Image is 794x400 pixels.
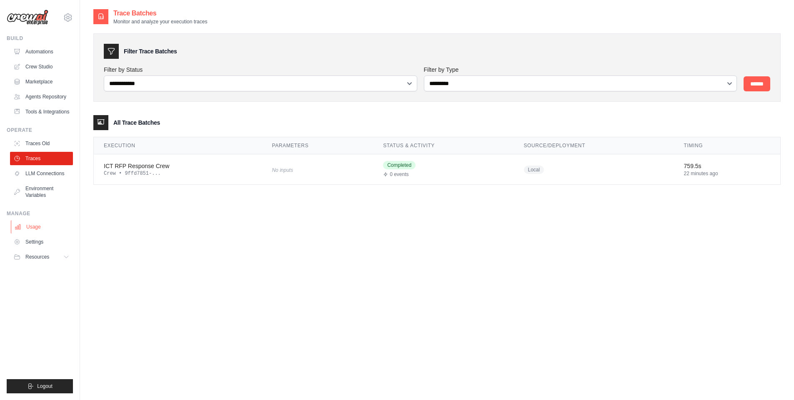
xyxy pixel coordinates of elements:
[124,47,177,55] h3: Filter Trace Batches
[104,162,252,170] div: ICT RFP Response Crew
[674,137,780,154] th: Timing
[684,162,770,170] div: 759.5s
[7,210,73,217] div: Manage
[94,137,262,154] th: Execution
[113,118,160,127] h3: All Trace Batches
[10,45,73,58] a: Automations
[7,35,73,42] div: Build
[10,75,73,88] a: Marketplace
[7,127,73,133] div: Operate
[10,137,73,150] a: Traces Old
[37,383,53,390] span: Logout
[10,152,73,165] a: Traces
[514,137,674,154] th: Source/Deployment
[11,220,74,234] a: Usage
[7,10,48,25] img: Logo
[104,65,417,74] label: Filter by Status
[10,235,73,249] a: Settings
[113,8,207,18] h2: Trace Batches
[25,254,49,260] span: Resources
[7,379,73,393] button: Logout
[104,170,252,177] div: Crew • 9ffd7851-...
[94,154,780,185] tr: View details for ICT RFP Response Crew execution
[262,137,373,154] th: Parameters
[10,182,73,202] a: Environment Variables
[272,164,363,175] div: No inputs
[390,171,408,178] span: 0 events
[10,167,73,180] a: LLM Connections
[424,65,737,74] label: Filter by Type
[684,170,770,177] div: 22 minutes ago
[272,167,293,173] span: No inputs
[383,161,416,169] span: Completed
[113,18,207,25] p: Monitor and analyze your execution traces
[10,250,73,264] button: Resources
[524,166,544,174] span: Local
[10,105,73,118] a: Tools & Integrations
[373,137,513,154] th: Status & Activity
[10,60,73,73] a: Crew Studio
[10,90,73,103] a: Agents Repository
